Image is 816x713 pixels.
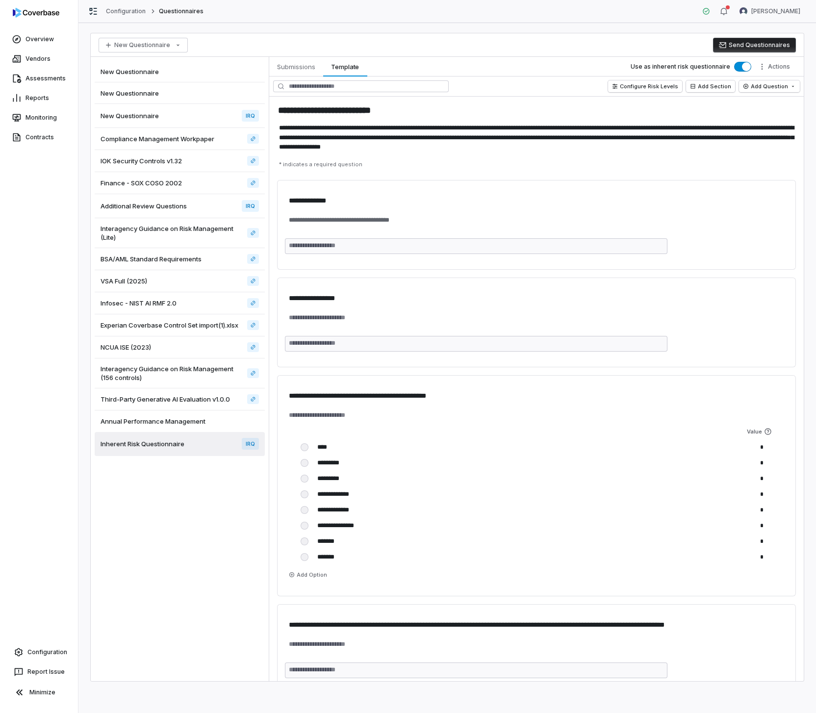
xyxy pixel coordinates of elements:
[95,172,265,194] a: Finance - SOX COSO 2002
[101,67,159,76] span: New Questionnaire
[106,7,146,15] a: Configuration
[327,60,363,73] span: Template
[101,299,177,307] span: Infosec - NIST AI RMF 2.0
[95,82,265,104] a: New Questionnaire
[755,59,796,74] button: More actions
[247,368,259,378] a: Interagency Guidance on Risk Management (156 controls)
[247,320,259,330] a: Experian Coverbase Control Set import(1).xlsx
[247,276,259,286] a: VSA Full (2025)
[608,80,682,92] button: Configure Risk Levels
[2,30,76,48] a: Overview
[4,643,74,661] a: Configuration
[247,134,259,144] a: Compliance Management Workpaper
[95,248,265,270] a: BSA/AML Standard Requirements
[242,438,259,450] span: IRQ
[4,683,74,702] button: Minimize
[247,228,259,238] a: Interagency Guidance on Risk Management (Lite)
[739,7,747,15] img: Amanda Pettenati avatar
[101,89,159,98] span: New Questionnaire
[101,439,184,448] span: Inherent Risk Questionnaire
[95,128,265,150] a: Compliance Management Workpaper
[95,150,265,172] a: IOK Security Controls v1.32
[273,60,319,73] span: Submissions
[95,218,265,248] a: Interagency Guidance on Risk Management (Lite)
[247,394,259,404] a: Third-Party Generative AI Evaluation v1.0.0
[101,255,202,263] span: BSA/AML Standard Requirements
[285,569,331,581] button: Add Option
[2,128,76,146] a: Contracts
[95,61,265,82] a: New Questionnaire
[95,336,265,358] a: NCUA ISE (2023)
[95,358,265,388] a: Interagency Guidance on Risk Management (156 controls)
[631,63,730,71] label: Use as inherent risk questionnaire
[101,202,187,210] span: Additional Review Questions
[95,270,265,292] a: VSA Full (2025)
[4,663,74,681] button: Report Issue
[247,178,259,188] a: Finance - SOX COSO 2002
[247,342,259,352] a: NCUA ISE (2023)
[101,395,230,404] span: Third-Party Generative AI Evaluation v1.0.0
[95,432,265,456] a: Inherent Risk QuestionnaireIRQ
[734,4,806,19] button: Amanda Pettenati avatar[PERSON_NAME]
[101,156,182,165] span: IOK Security Controls v1.32
[751,7,800,15] span: [PERSON_NAME]
[247,254,259,264] a: BSA/AML Standard Requirements
[242,110,259,122] span: IRQ
[159,7,204,15] span: Questionnaires
[101,321,238,330] span: Experian Coverbase Control Set import(1).xlsx
[101,277,147,285] span: VSA Full (2025)
[101,134,214,143] span: Compliance Management Workpaper
[13,8,59,18] img: logo-D7KZi-bG.svg
[95,194,265,218] a: Additional Review QuestionsIRQ
[2,50,76,68] a: Vendors
[747,428,786,435] span: Value
[99,38,188,52] button: New Questionnaire
[101,417,205,426] span: Annual Performance Management
[95,314,265,336] a: Experian Coverbase Control Set import(1).xlsx
[95,292,265,314] a: Infosec - NIST AI RMF 2.0
[275,157,798,172] p: * indicates a required question
[247,156,259,166] a: IOK Security Controls v1.32
[2,89,76,107] a: Reports
[95,410,265,432] a: Annual Performance Management
[739,80,800,92] button: Add Question
[247,298,259,308] a: Infosec - NIST AI RMF 2.0
[101,364,243,382] span: Interagency Guidance on Risk Management (156 controls)
[2,109,76,127] a: Monitoring
[101,111,159,120] span: New Questionnaire
[713,38,796,52] button: Send Questionnaires
[686,80,735,92] button: Add Section
[95,104,265,128] a: New QuestionnaireIRQ
[2,70,76,87] a: Assessments
[101,343,151,352] span: NCUA ISE (2023)
[95,388,265,410] a: Third-Party Generative AI Evaluation v1.0.0
[242,200,259,212] span: IRQ
[101,224,243,242] span: Interagency Guidance on Risk Management (Lite)
[101,178,182,187] span: Finance - SOX COSO 2002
